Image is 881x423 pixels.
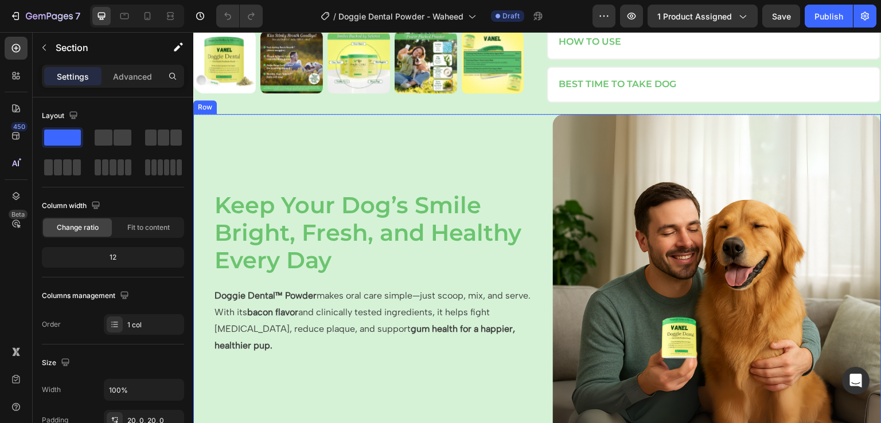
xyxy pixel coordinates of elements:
[44,249,182,265] div: 12
[57,70,89,83] p: Settings
[502,11,520,21] span: Draft
[762,5,800,28] button: Save
[772,11,791,21] span: Save
[113,70,152,83] p: Advanced
[42,108,80,124] div: Layout
[333,10,336,22] span: /
[366,46,484,58] p: Best Time to Take DOG
[54,275,105,285] strong: bacon flavor
[42,198,103,214] div: Column width
[805,5,853,28] button: Publish
[57,222,99,233] span: Change ratio
[338,10,463,22] span: Doggie Dental Powder - Waheed
[2,70,21,80] div: Row
[21,256,348,322] p: makes oral care simple—just scoop, mix, and serve. With its and clinically tested ingredients, it...
[42,385,61,395] div: Width
[56,41,150,54] p: Section
[42,355,72,371] div: Size
[11,122,28,131] div: 450
[5,5,85,28] button: 7
[814,10,843,22] div: Publish
[42,288,131,304] div: Columns management
[75,9,80,23] p: 7
[9,210,28,219] div: Beta
[648,5,758,28] button: 1 product assigned
[104,379,184,400] input: Auto
[21,159,328,242] span: Keep Your Dog’s Smile Bright, Fresh, and Healthy Every Day
[657,10,732,22] span: 1 product assigned
[193,32,881,423] iframe: Design area
[21,258,123,269] strong: Doggie Dental™ Powder
[360,82,689,411] img: gempages_578660781839614849-14fe4a11-7276-4c12-9fe4-d3f9afc42bcd.png
[842,367,870,394] div: Open Intercom Messenger
[216,5,263,28] div: Undo/Redo
[127,320,181,330] div: 1 col
[21,291,322,319] strong: gum health for a happier, healthier pup.
[127,222,170,233] span: Fit to content
[42,319,61,330] div: Order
